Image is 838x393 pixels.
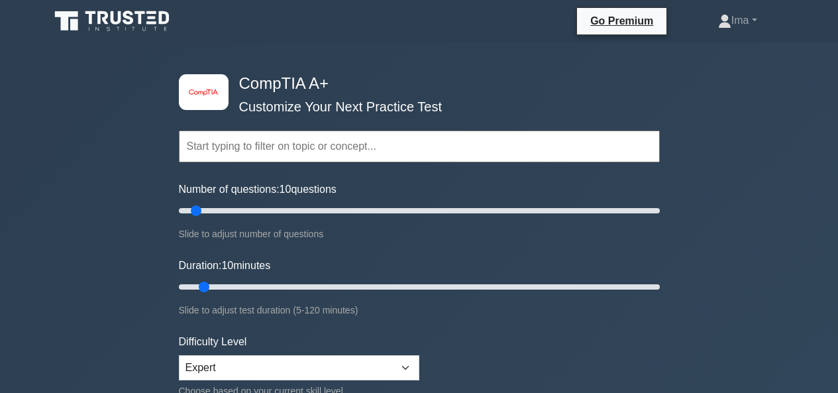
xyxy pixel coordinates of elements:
[179,302,660,318] div: Slide to adjust test duration (5-120 minutes)
[179,334,247,350] label: Difficulty Level
[221,260,233,271] span: 10
[280,184,291,195] span: 10
[582,13,661,29] a: Go Premium
[686,7,789,34] a: Ima
[179,131,660,162] input: Start typing to filter on topic or concept...
[234,74,595,93] h4: CompTIA A+
[179,182,337,197] label: Number of questions: questions
[179,258,271,274] label: Duration: minutes
[179,226,660,242] div: Slide to adjust number of questions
